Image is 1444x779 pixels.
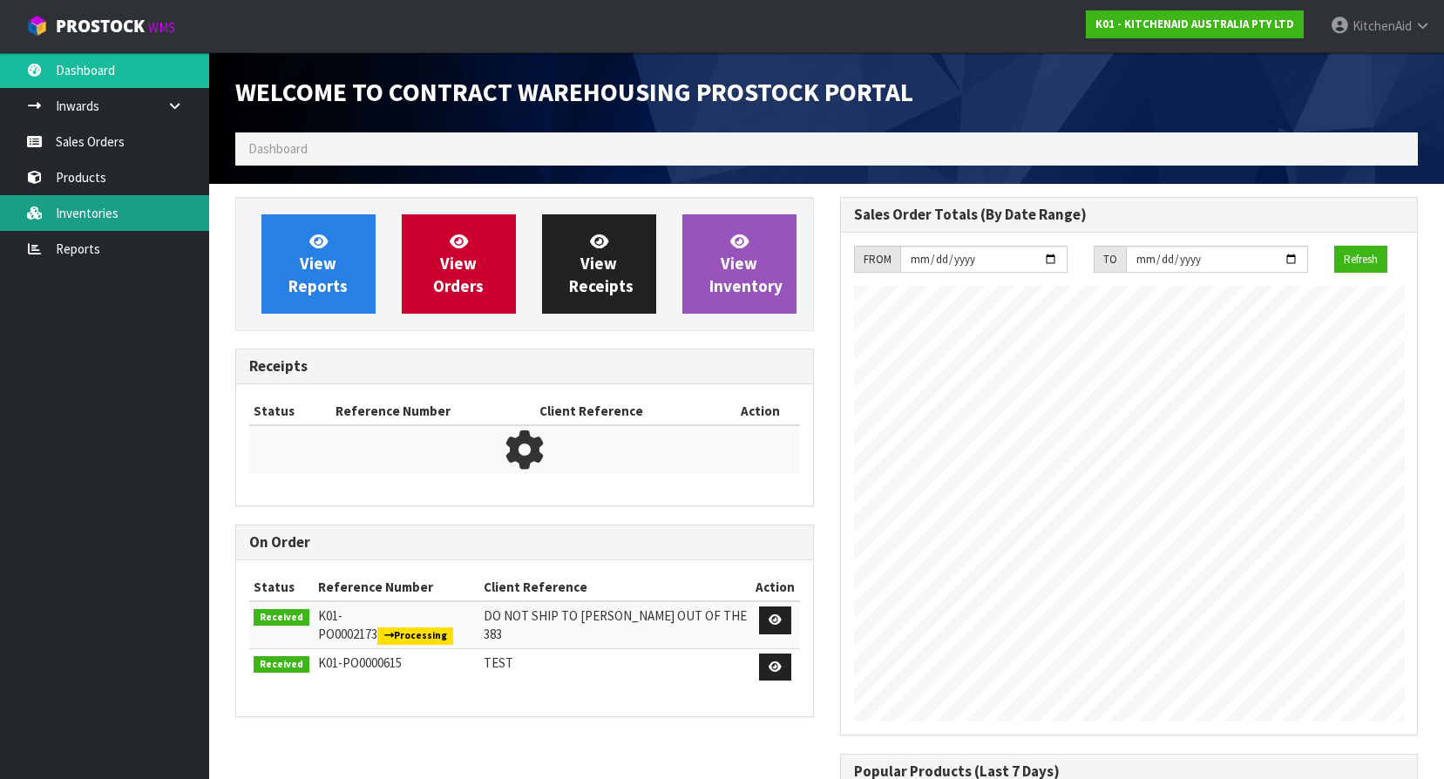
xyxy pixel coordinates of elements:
h3: On Order [249,534,800,551]
strong: K01 - KITCHENAID AUSTRALIA PTY LTD [1095,17,1294,31]
td: K01-PO0000615 [314,648,479,685]
span: Processing [377,627,454,645]
th: Client Reference [479,573,752,601]
a: ViewInventory [682,214,797,314]
th: Reference Number [331,397,535,425]
th: Client Reference [535,397,721,425]
a: ViewOrders [402,214,516,314]
td: TEST [479,648,752,685]
th: Reference Number [314,573,479,601]
span: View Inventory [709,231,783,296]
div: TO [1094,246,1126,274]
span: Welcome to Contract Warehousing ProStock Portal [235,76,913,108]
span: View Receipts [569,231,634,296]
div: FROM [854,246,900,274]
img: cube-alt.png [26,15,48,37]
small: WMS [148,19,175,36]
th: Action [721,397,800,425]
td: DO NOT SHIP TO [PERSON_NAME] OUT OF THE 383 [479,601,752,648]
h3: Sales Order Totals (By Date Range) [854,207,1405,223]
th: Status [249,573,314,601]
span: KitchenAid [1352,17,1412,34]
span: Received [254,656,309,674]
td: K01-PO0002173 [314,601,479,648]
span: Dashboard [248,140,308,157]
span: Received [254,609,309,627]
a: ViewReceipts [542,214,656,314]
span: View Reports [288,231,348,296]
th: Status [249,397,331,425]
button: Refresh [1334,246,1387,274]
span: View Orders [433,231,484,296]
h3: Receipts [249,358,800,375]
span: ProStock [56,15,145,37]
th: Action [751,573,799,601]
a: ViewReports [261,214,376,314]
